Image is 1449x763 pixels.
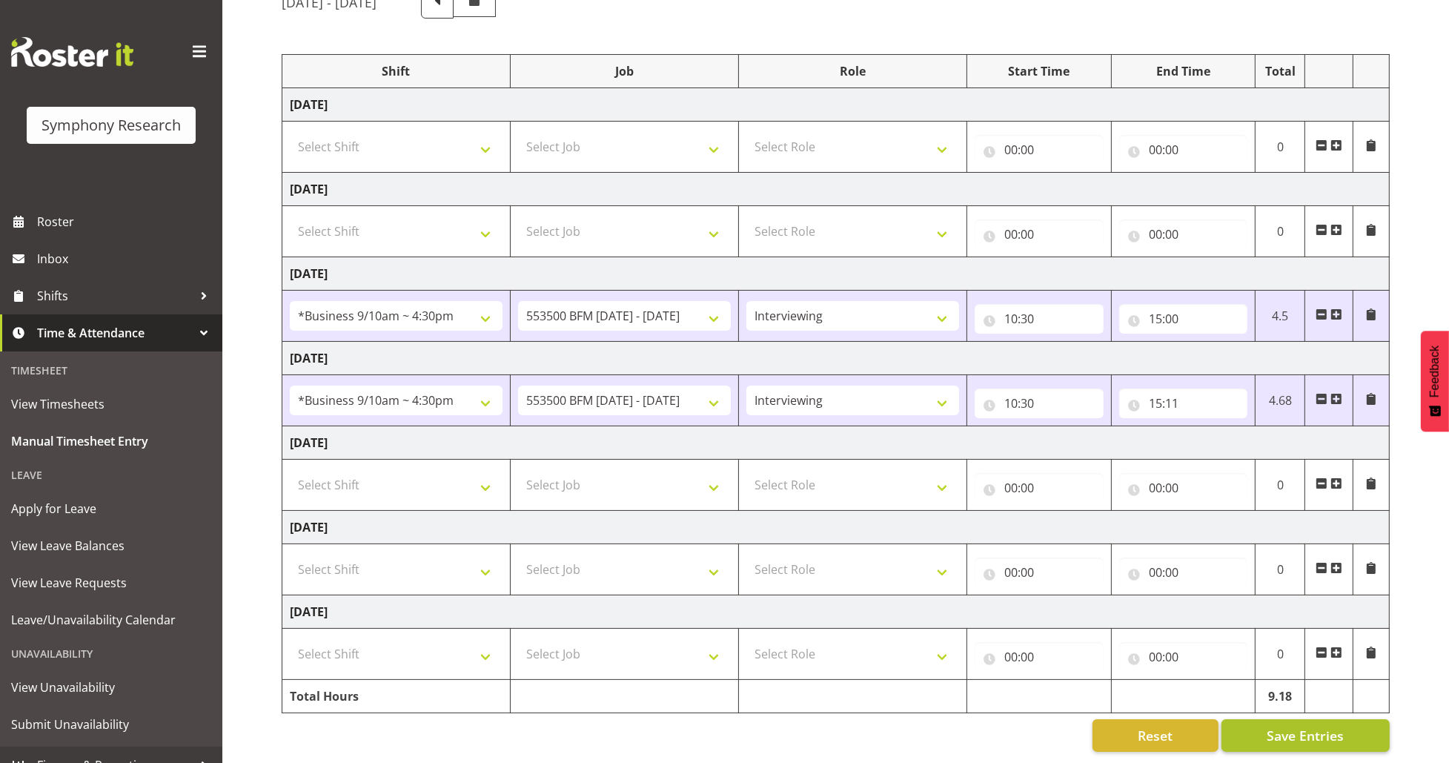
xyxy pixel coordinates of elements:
td: 0 [1256,629,1305,680]
td: [DATE] [282,511,1390,544]
span: Inbox [37,248,215,270]
a: Manual Timesheet Entry [4,423,219,460]
div: Timesheet [4,355,219,386]
input: Click to select... [1119,642,1248,672]
input: Click to select... [1119,304,1248,334]
input: Click to select... [975,304,1104,334]
input: Click to select... [975,219,1104,249]
div: Unavailability [4,638,219,669]
div: Leave [4,460,219,490]
input: Click to select... [1119,558,1248,587]
a: Submit Unavailability [4,706,219,743]
td: [DATE] [282,257,1390,291]
td: 0 [1256,460,1305,511]
a: View Timesheets [4,386,219,423]
span: View Leave Requests [11,572,211,594]
input: Click to select... [1119,135,1248,165]
span: View Timesheets [11,393,211,415]
span: View Leave Balances [11,535,211,557]
td: 4.68 [1256,375,1305,426]
div: Symphony Research [42,114,181,136]
input: Click to select... [975,473,1104,503]
a: View Leave Balances [4,527,219,564]
span: View Unavailability [11,676,211,698]
td: 4.5 [1256,291,1305,342]
div: Total [1263,62,1297,80]
span: Roster [37,211,215,233]
div: Role [746,62,959,80]
input: Click to select... [975,135,1104,165]
div: Shift [290,62,503,80]
td: [DATE] [282,342,1390,375]
button: Feedback - Show survey [1421,331,1449,432]
input: Click to select... [1119,473,1248,503]
td: 0 [1256,206,1305,257]
input: Click to select... [975,558,1104,587]
span: Apply for Leave [11,498,211,520]
span: Manual Timesheet Entry [11,430,211,452]
input: Click to select... [975,389,1104,418]
td: 9.18 [1256,680,1305,713]
button: Save Entries [1221,719,1390,752]
span: Time & Attendance [37,322,193,344]
td: [DATE] [282,595,1390,629]
a: View Leave Requests [4,564,219,601]
input: Click to select... [1119,219,1248,249]
td: 0 [1256,122,1305,173]
span: Reset [1138,726,1173,745]
input: Click to select... [975,642,1104,672]
td: [DATE] [282,173,1390,206]
td: Total Hours [282,680,511,713]
button: Reset [1092,719,1218,752]
span: Feedback [1428,346,1442,397]
input: Click to select... [1119,389,1248,418]
span: Submit Unavailability [11,713,211,736]
div: Job [518,62,731,80]
td: [DATE] [282,426,1390,460]
span: Leave/Unavailability Calendar [11,609,211,631]
a: Apply for Leave [4,490,219,527]
a: Leave/Unavailability Calendar [4,601,219,638]
td: 0 [1256,544,1305,595]
a: View Unavailability [4,669,219,706]
div: End Time [1119,62,1248,80]
div: Start Time [975,62,1104,80]
span: Shifts [37,285,193,307]
span: Save Entries [1267,726,1344,745]
td: [DATE] [282,88,1390,122]
img: Rosterit website logo [11,37,133,67]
